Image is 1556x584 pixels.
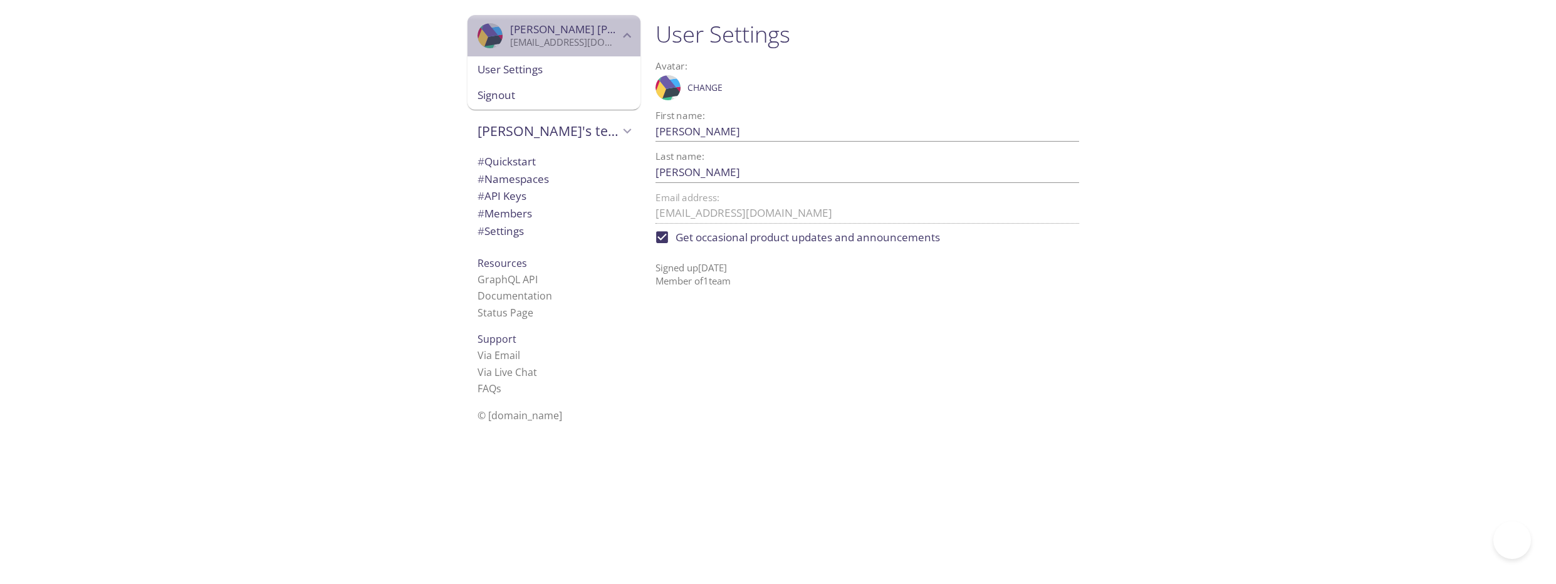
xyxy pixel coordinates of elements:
[478,224,524,238] span: Settings
[478,87,630,103] span: Signout
[687,80,723,95] span: Change
[478,61,630,78] span: User Settings
[684,78,726,98] button: Change
[478,306,533,320] a: Status Page
[478,348,520,362] a: Via Email
[478,409,562,422] span: © [DOMAIN_NAME]
[478,256,527,270] span: Resources
[467,170,640,188] div: Namespaces
[655,20,1079,48] h1: User Settings
[467,153,640,170] div: Quickstart
[467,15,640,56] div: Hugo Fagundes
[467,222,640,240] div: Team Settings
[478,273,538,286] a: GraphQL API
[467,115,640,147] div: Hugo's team
[478,154,536,169] span: Quickstart
[467,205,640,222] div: Members
[478,206,484,221] span: #
[478,224,484,238] span: #
[478,206,532,221] span: Members
[655,193,719,202] label: Email address:
[655,251,1079,288] p: Signed up [DATE] Member of 1 team
[478,365,537,379] a: Via Live Chat
[467,56,640,83] div: User Settings
[478,172,484,186] span: #
[496,382,501,395] span: s
[478,289,552,303] a: Documentation
[478,154,484,169] span: #
[655,152,704,161] label: Last name:
[478,189,484,203] span: #
[467,82,640,110] div: Signout
[655,111,705,120] label: First name:
[478,332,516,346] span: Support
[478,382,501,395] a: FAQ
[467,187,640,205] div: API Keys
[510,36,619,49] p: [EMAIL_ADDRESS][DOMAIN_NAME]
[478,189,526,203] span: API Keys
[655,61,1028,71] label: Avatar:
[1493,521,1531,559] iframe: Help Scout Beacon - Open
[676,229,940,246] span: Get occasional product updates and announcements
[478,172,549,186] span: Namespaces
[478,122,619,140] span: [PERSON_NAME]'s team
[510,22,682,36] span: [PERSON_NAME] [PERSON_NAME]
